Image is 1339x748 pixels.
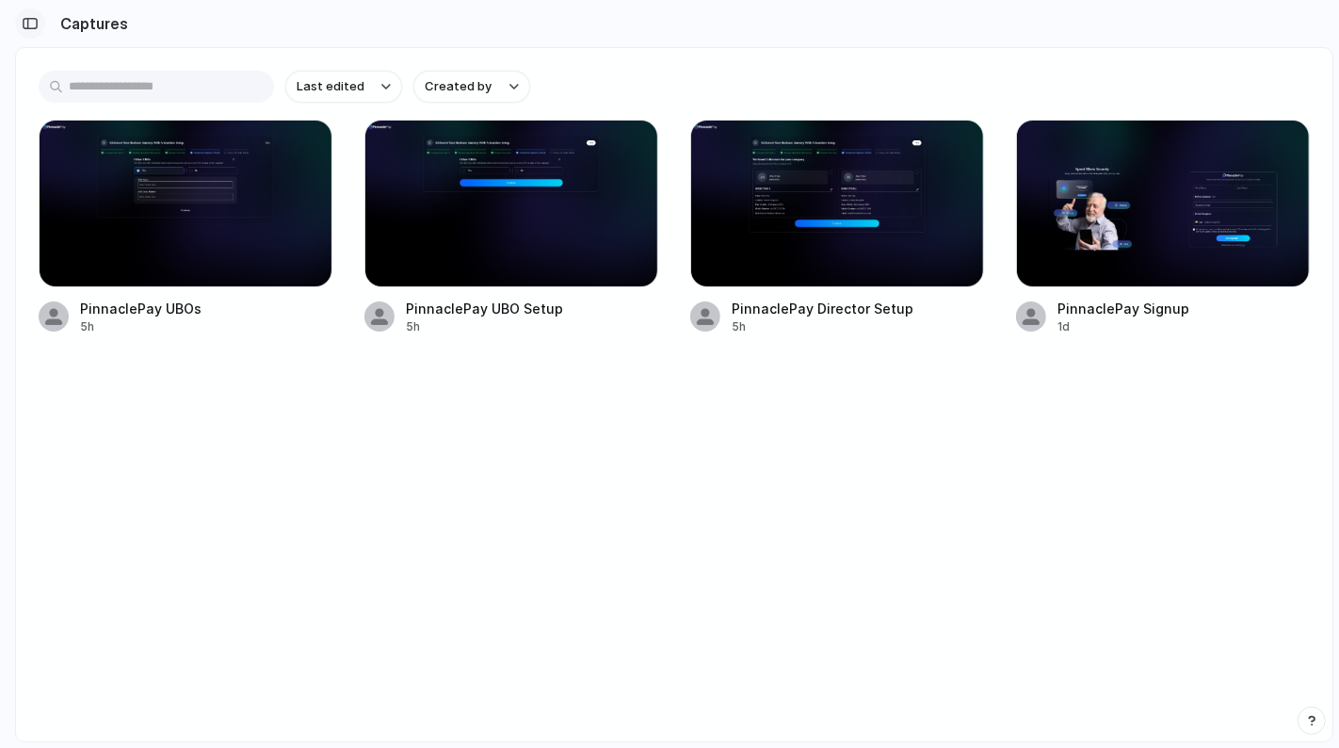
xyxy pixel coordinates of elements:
[80,299,332,318] span: PinnaclePay UBOs
[406,318,658,335] div: 5h
[732,318,984,335] div: 5h
[413,71,530,103] button: Created by
[1057,299,1310,318] span: PinnaclePay Signup
[406,299,658,318] span: PinnaclePay UBO Setup
[53,12,128,35] h2: Captures
[1057,318,1310,335] div: 1d
[297,77,364,96] span: Last edited
[80,318,332,335] div: 5h
[285,71,402,103] button: Last edited
[425,77,492,96] span: Created by
[732,299,984,318] span: PinnaclePay Director Setup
